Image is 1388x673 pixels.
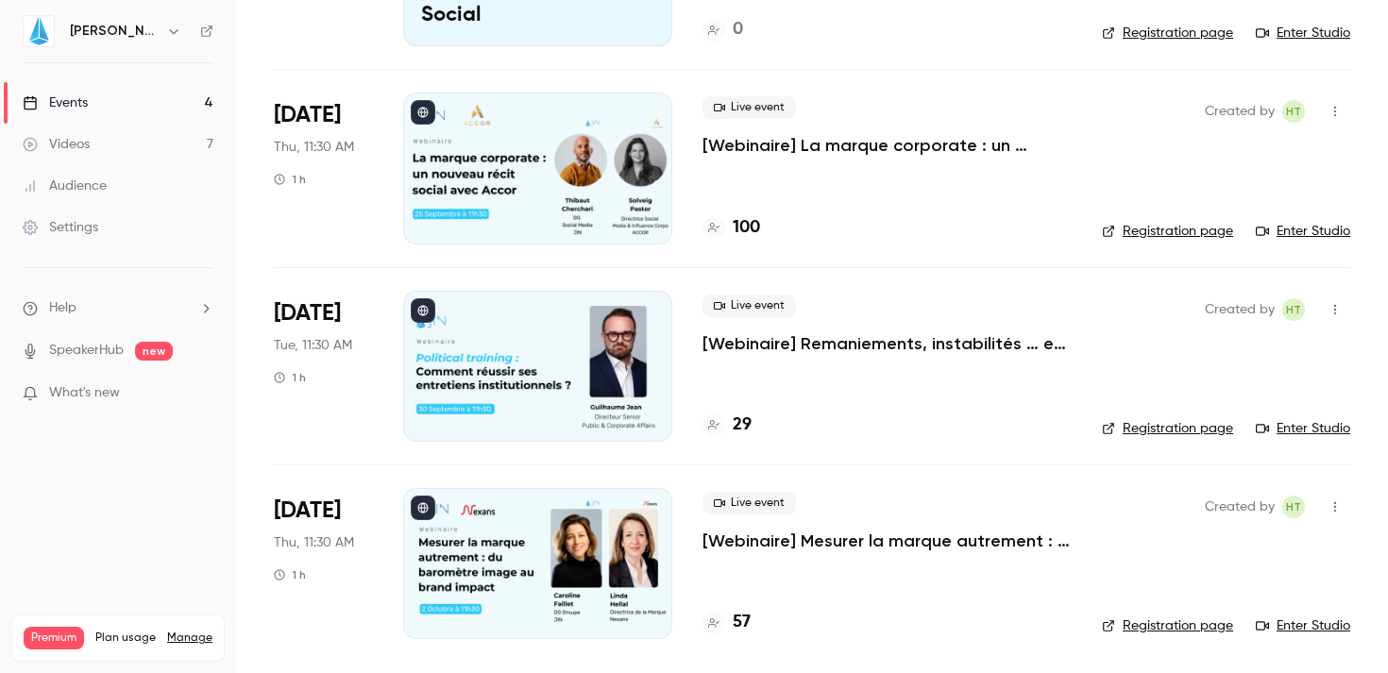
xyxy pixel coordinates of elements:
a: 29 [702,412,752,438]
h4: 100 [733,215,760,241]
div: 1 h [274,567,306,582]
span: Created by [1205,298,1275,321]
div: Oct 2 Thu, 11:30 AM (Europe/Paris) [274,488,373,639]
li: help-dropdown-opener [23,298,213,318]
span: Help [49,298,76,318]
a: Registration page [1102,616,1233,635]
div: Audience [23,177,107,195]
span: [DATE] [274,100,341,130]
h4: 0 [733,17,743,42]
a: Registration page [1102,24,1233,42]
span: Thu, 11:30 AM [274,138,354,157]
h4: 57 [733,610,751,635]
div: 1 h [274,172,306,187]
a: Enter Studio [1256,24,1350,42]
iframe: Noticeable Trigger [191,385,213,402]
div: Events [23,93,88,112]
a: Enter Studio [1256,222,1350,241]
span: [DATE] [274,496,341,526]
a: Enter Studio [1256,616,1350,635]
a: 57 [702,610,751,635]
a: Registration page [1102,419,1233,438]
span: new [135,342,173,361]
span: Plan usage [95,631,156,646]
div: Settings [23,218,98,237]
span: What's new [49,383,120,403]
span: Premium [24,627,84,649]
a: Registration page [1102,222,1233,241]
a: SpeakerHub [49,341,124,361]
span: Created by [1205,496,1275,518]
a: [Webinaire] Remaniements, instabilités … et impact : comment réussir ses entretiens institutionne... [702,332,1072,355]
div: Videos [23,135,90,154]
h4: 29 [733,412,752,438]
a: 0 [702,17,743,42]
a: Enter Studio [1256,419,1350,438]
h6: [PERSON_NAME] [70,22,159,41]
a: [Webinaire] La marque corporate : un nouveau récit social avec [PERSON_NAME] [702,134,1072,157]
span: Live event [702,96,796,119]
a: [Webinaire] Mesurer la marque autrement : du baromètre image au brand impact [702,530,1072,552]
div: Sep 25 Thu, 11:30 AM (Europe/Paris) [274,93,373,244]
div: 1 h [274,370,306,385]
a: Manage [167,631,212,646]
span: Live event [702,492,796,514]
div: Sep 30 Tue, 11:30 AM (Europe/Paris) [274,291,373,442]
span: Hugo Tauzin [1282,100,1305,123]
span: Hugo Tauzin [1282,298,1305,321]
span: HT [1286,496,1301,518]
span: Tue, 11:30 AM [274,336,352,355]
a: 100 [702,215,760,241]
span: Live event [702,294,796,317]
span: Thu, 11:30 AM [274,533,354,552]
span: Hugo Tauzin [1282,496,1305,518]
span: HT [1286,298,1301,321]
img: JIN [24,16,54,46]
span: Created by [1205,100,1275,123]
span: [DATE] [274,298,341,328]
span: HT [1286,100,1301,123]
